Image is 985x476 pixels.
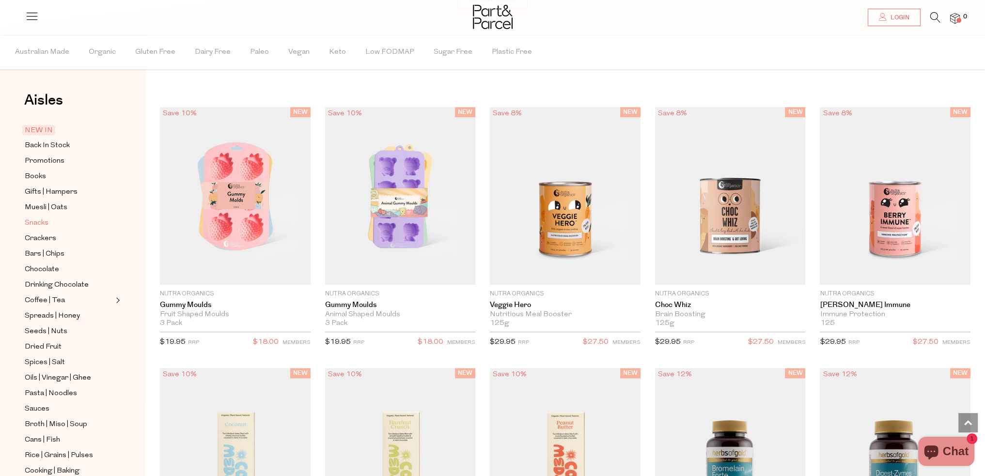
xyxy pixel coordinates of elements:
[455,107,475,117] span: NEW
[24,93,63,117] a: Aisles
[961,13,969,21] span: 0
[24,90,63,111] span: Aisles
[325,107,365,120] div: Save 10%
[655,107,806,285] img: Choc Whiz
[492,35,532,69] span: Plastic Free
[25,449,113,461] a: Rice | Grains | Pulses
[25,201,113,214] a: Muesli | Oats
[160,107,311,285] img: Gummy Moulds
[888,14,909,22] span: Login
[25,403,49,415] span: Sauces
[447,340,475,345] small: MEMBERS
[434,35,472,69] span: Sugar Free
[950,107,970,117] span: NEW
[353,340,364,345] small: RRP
[868,9,921,26] a: Login
[25,171,46,183] span: Books
[325,301,476,309] a: Gummy Moulds
[160,338,186,346] span: $19.95
[418,336,443,349] span: $18.00
[25,248,113,260] a: Bars | Chips
[25,450,93,461] span: Rice | Grains | Pulses
[25,279,89,291] span: Drinking Chocolate
[25,356,113,369] a: Spices | Salt
[325,338,351,346] span: $19.95
[518,340,529,345] small: RRP
[25,217,48,229] span: Snacks
[950,13,960,23] a: 0
[290,368,311,378] span: NEW
[25,341,62,353] span: Dried Fruit
[282,340,311,345] small: MEMBERS
[25,155,113,167] a: Promotions
[820,107,855,120] div: Save 8%
[25,264,59,276] span: Chocolate
[820,310,970,319] div: Immune Protection
[748,336,773,349] span: $27.50
[325,290,476,298] p: Nutra Organics
[25,419,87,430] span: Broth | Miso | Soup
[325,368,365,381] div: Save 10%
[683,340,694,345] small: RRP
[490,319,509,328] span: 125g
[25,155,64,167] span: Promotions
[820,338,845,346] span: $29.95
[160,319,182,328] span: 3 Pack
[25,139,113,152] a: Back In Stock
[777,340,805,345] small: MEMBERS
[25,310,113,322] a: Spreads | Honey
[290,107,311,117] span: NEW
[490,290,641,298] p: Nutra Organics
[620,107,641,117] span: NEW
[820,301,970,309] a: [PERSON_NAME] Immune
[25,310,80,322] span: Spreads | Honey
[188,340,199,345] small: RRP
[25,186,113,198] a: Gifts | Hampers
[25,387,113,399] a: Pasta | Noodles
[620,368,641,378] span: NEW
[25,186,78,198] span: Gifts | Hampers
[25,217,113,229] a: Snacks
[135,35,175,69] span: Gluten Free
[820,319,834,328] span: 125
[820,290,970,298] p: Nutra Organics
[655,107,690,120] div: Save 8%
[490,107,525,120] div: Save 8%
[160,290,311,298] p: Nutra Organics
[25,263,113,276] a: Chocolate
[655,368,695,381] div: Save 12%
[655,338,681,346] span: $29.95
[25,341,113,353] a: Dried Fruit
[329,35,346,69] span: Keto
[785,107,805,117] span: NEW
[785,368,805,378] span: NEW
[655,290,806,298] p: Nutra Organics
[25,434,113,446] a: Cans | Fish
[288,35,310,69] span: Vegan
[325,310,476,319] div: Animal Shaped Moulds
[25,372,113,384] a: Oils | Vinegar | Ghee
[89,35,116,69] span: Organic
[655,301,806,309] a: Choc Whiz
[25,233,56,245] span: Crackers
[473,5,513,29] img: Part&Parcel
[25,326,67,338] span: Seeds | Nuts
[820,107,970,285] img: Berry Immune
[25,388,77,399] span: Pasta | Noodles
[915,437,977,468] inbox-online-store-chat: Shopify online store chat
[950,368,970,378] span: NEW
[490,301,641,309] a: Veggie Hero
[455,368,475,378] span: NEW
[942,340,970,345] small: MEMBERS
[25,202,67,214] span: Muesli | Oats
[195,35,231,69] span: Dairy Free
[655,319,674,328] span: 125g
[490,310,641,319] div: Nutritious Meal Booster
[250,35,269,69] span: Paleo
[913,336,938,349] span: $27.50
[583,336,609,349] span: $27.50
[113,294,120,306] button: Expand/Collapse Coffee | Tea
[25,403,113,415] a: Sauces
[25,248,64,260] span: Bars | Chips
[612,340,641,345] small: MEMBERS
